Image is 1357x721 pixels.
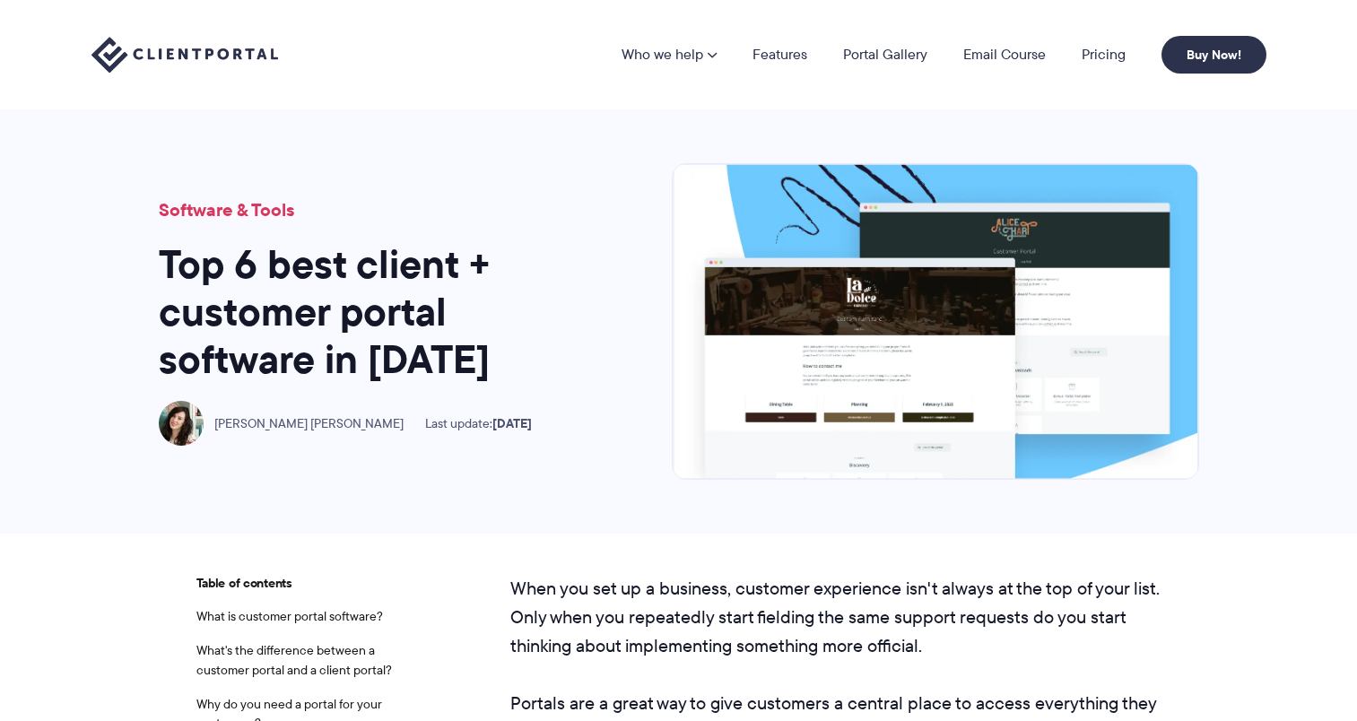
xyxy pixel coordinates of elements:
[622,48,717,62] a: Who we help
[752,48,807,62] a: Features
[510,574,1161,660] p: When you set up a business, customer experience isn't always at the top of your list. Only when y...
[159,241,589,383] h1: Top 6 best client + customer portal software in [DATE]
[196,641,392,679] a: What's the difference between a customer portal and a client portal?
[196,574,421,594] span: Table of contents
[196,607,383,625] a: What is customer portal software?
[425,416,532,431] span: Last update:
[1082,48,1126,62] a: Pricing
[963,48,1046,62] a: Email Course
[159,196,294,223] a: Software & Tools
[843,48,927,62] a: Portal Gallery
[492,413,532,433] time: [DATE]
[214,416,404,431] span: [PERSON_NAME] [PERSON_NAME]
[1161,36,1266,74] a: Buy Now!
